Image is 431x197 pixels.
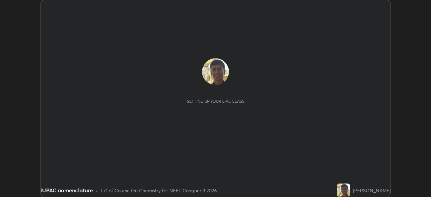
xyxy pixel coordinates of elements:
[40,186,93,194] div: IUPAC nomenclature
[202,58,229,85] img: fba4d28887b045a8b942f0c1c28c138a.jpg
[101,187,217,194] div: L71 of Course On Chemistry for NEET Conquer 3 2026
[187,99,244,104] div: Setting up your live class
[337,184,350,197] img: fba4d28887b045a8b942f0c1c28c138a.jpg
[96,187,98,194] div: •
[353,187,391,194] div: [PERSON_NAME]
